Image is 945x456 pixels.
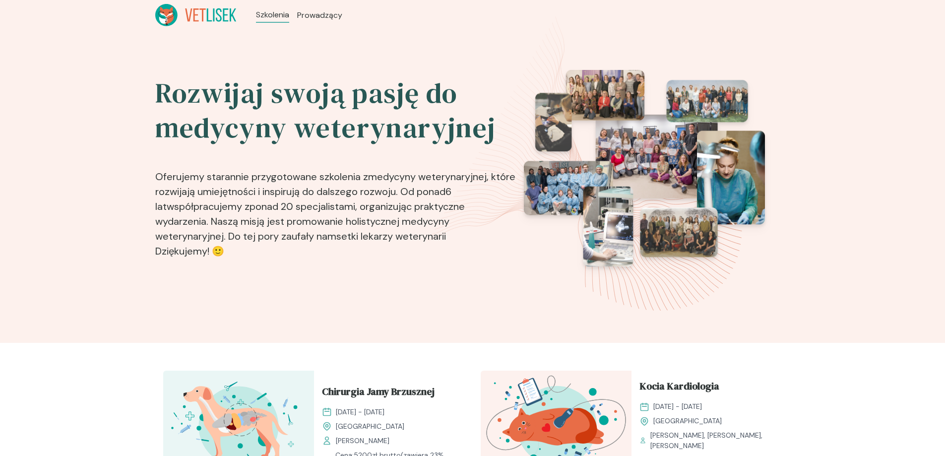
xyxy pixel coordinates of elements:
span: [PERSON_NAME] [336,436,389,446]
span: [GEOGRAPHIC_DATA] [653,416,722,426]
a: Szkolenia [256,9,289,21]
span: [PERSON_NAME], [PERSON_NAME], [PERSON_NAME] [650,430,774,451]
a: Kocia Kardiologia [639,379,774,397]
b: ponad 20 specjalistami [250,200,355,213]
span: Kocia Kardiologia [639,379,719,397]
h2: Rozwijaj swoją pasję do medycyny weterynaryjnej [155,76,517,145]
span: [GEOGRAPHIC_DATA] [336,421,404,432]
p: Oferujemy starannie przygotowane szkolenia z , które rozwijają umiejętności i inspirują do dalsze... [155,153,517,262]
span: [DATE] - [DATE] [336,407,384,417]
b: medycyny weterynaryjnej [368,170,487,183]
a: Chirurgia Jamy Brzusznej [322,384,457,403]
span: [DATE] - [DATE] [653,401,702,412]
span: Chirurgia Jamy Brzusznej [322,384,435,403]
b: setki lekarzy weterynarii [336,230,446,243]
a: Prowadzący [297,9,342,21]
img: eventsPhotosRoll2.png [524,70,765,266]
